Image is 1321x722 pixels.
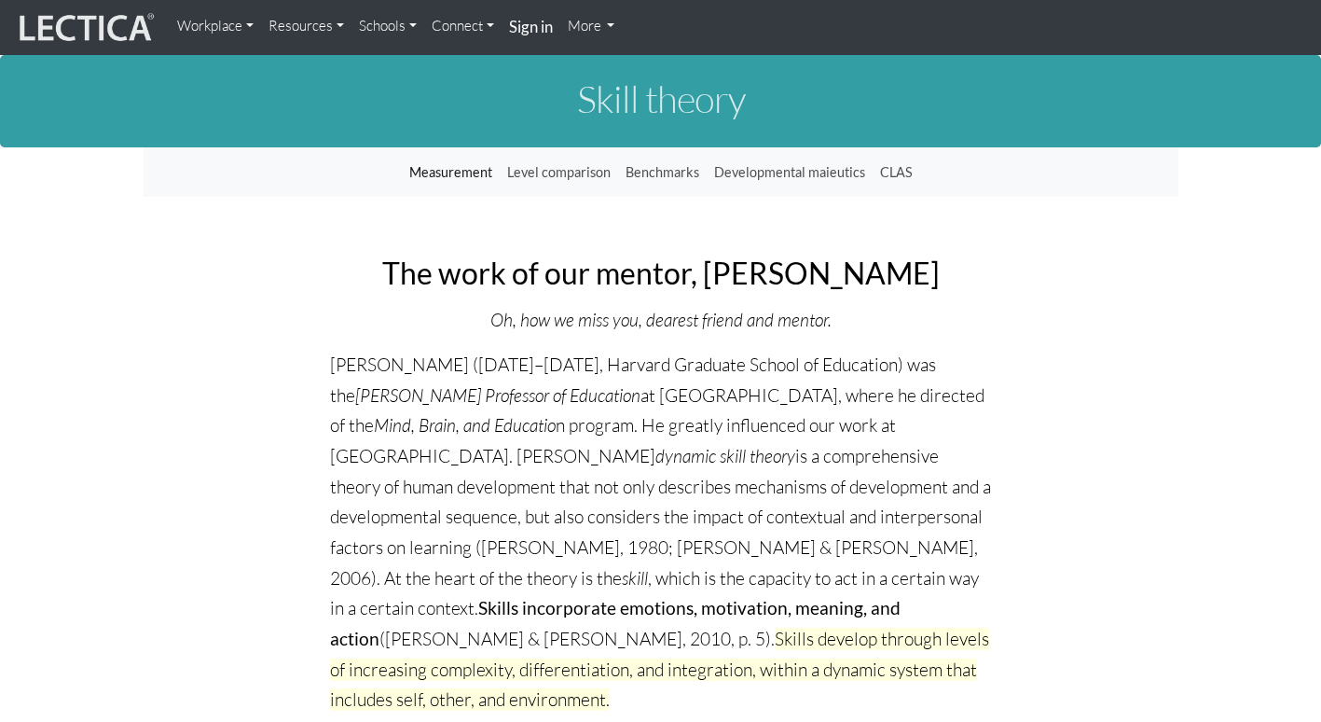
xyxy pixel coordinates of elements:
[424,7,502,45] a: Connect
[622,567,648,590] i: skill
[261,7,351,45] a: Resources
[402,155,500,190] a: Measurement
[873,155,920,190] a: CLAS
[502,7,560,48] a: Sign in
[500,155,618,190] a: Level comparison
[707,155,873,190] a: Developmental maieutics
[15,10,155,46] img: lecticalive
[490,309,832,331] i: Oh, how we miss you, dearest friend and mentor.
[170,7,261,45] a: Workplace
[655,445,795,467] i: dynamic skill theory
[618,155,707,190] a: Benchmarks
[351,7,424,45] a: Schools
[330,350,992,715] p: [PERSON_NAME] ([DATE]–[DATE], Harvard Graduate School of Education) was the at [GEOGRAPHIC_DATA],...
[560,7,623,45] a: More
[330,597,901,649] strong: Skills incorporate emotions, motivation, meaning, and action
[509,17,553,36] strong: Sign in
[374,414,556,437] i: Mind, Brain, and Educatio
[330,257,992,289] h2: The work of our mentor, [PERSON_NAME]
[144,78,1178,119] h1: Skill theory
[330,628,989,711] span: Skills develop through levels of increasing complexity, differentiation, and integration, within ...
[355,384,640,407] i: [PERSON_NAME] Professor of Education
